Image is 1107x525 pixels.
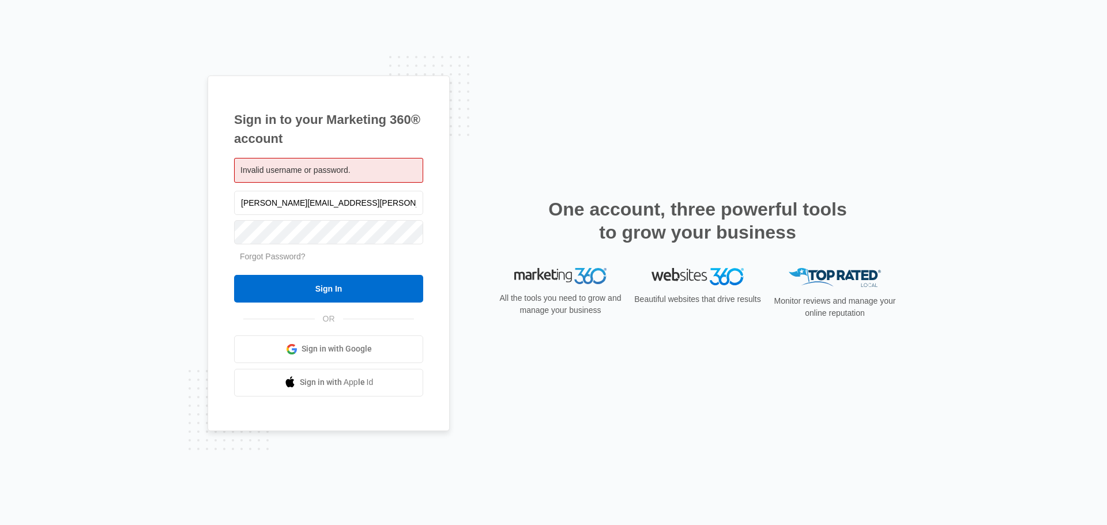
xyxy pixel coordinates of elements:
[240,165,351,175] span: Invalid username or password.
[234,335,423,363] a: Sign in with Google
[514,268,607,284] img: Marketing 360
[234,110,423,148] h1: Sign in to your Marketing 360® account
[234,191,423,215] input: Email
[770,295,899,319] p: Monitor reviews and manage your online reputation
[234,275,423,303] input: Sign In
[633,293,762,305] p: Beautiful websites that drive results
[545,198,850,244] h2: One account, three powerful tools to grow your business
[496,292,625,316] p: All the tools you need to grow and manage your business
[652,268,744,285] img: Websites 360
[234,369,423,396] a: Sign in with Apple Id
[300,376,374,388] span: Sign in with Apple Id
[315,313,343,325] span: OR
[302,343,372,355] span: Sign in with Google
[240,252,306,261] a: Forgot Password?
[789,268,881,287] img: Top Rated Local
